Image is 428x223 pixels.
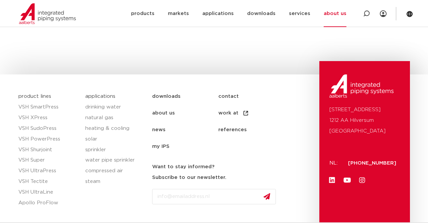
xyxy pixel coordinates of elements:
font: VSH SudoPress [18,126,57,131]
font: VSH Tectite [18,179,48,184]
a: heating & cooling [85,123,145,134]
font: natural gas [85,115,113,120]
font: downloads [152,94,181,99]
img: send.svg [263,193,270,200]
font: solar [85,137,97,142]
a: water pipe sprinkler [85,155,145,166]
a: VSH Shurjoint [18,145,79,155]
font: drinking water [85,104,121,109]
a: VSH PowerPress [18,134,79,145]
a: my IPS [152,138,218,155]
font: NL: [329,161,338,166]
a: VSH Tectite [18,176,79,187]
font: Subscribe to our newsletter. [152,175,226,180]
font: 1212 AA Hilversum [329,118,374,123]
a: natural gas [85,113,145,123]
a: compressed air [85,166,145,176]
a: applications [85,94,115,99]
a: VSH Super [18,155,79,166]
a: contact [218,88,285,105]
font: news [152,127,166,132]
a: product lines [18,94,51,99]
a: solar [85,134,145,145]
font: [GEOGRAPHIC_DATA] [329,129,386,134]
a: VSH UltraPress [18,166,79,176]
font: VSH XPress [18,115,47,120]
a: downloads [152,88,218,105]
font: Want to stay informed? [152,164,214,169]
font: VSH UltraPress [18,168,56,173]
a: VSH SmartPress [18,102,79,113]
a: sprinkler [85,145,145,155]
font: services [289,11,310,16]
a: VSH SudoPress [18,123,79,134]
a: [PHONE_NUMBER] [348,161,396,166]
font: contact [218,94,239,99]
font: steam [85,179,100,184]
font: VSH UltraLine [18,190,53,195]
a: about us [152,105,218,122]
font: heating & cooling [85,126,129,131]
font: products [131,11,154,16]
a: references [218,122,285,138]
font: applications [202,11,234,16]
a: VSH XPress [18,113,79,123]
font: VSH Shurjoint [18,147,52,152]
font: Apollo ProFlow [18,200,58,205]
a: work at [218,105,285,122]
font: about us [324,11,346,16]
font: sprinkler [85,147,106,152]
font: downloads [247,11,276,16]
font: work at [218,110,238,116]
a: VSH UltraLine [18,187,79,198]
a: Apollo ProFlow [18,198,79,208]
font: [STREET_ADDRESS] [329,107,381,112]
a: steam [85,176,145,187]
input: info@emailaddress.nl [152,189,276,204]
font: VSH SmartPress [18,104,59,109]
font: markets [168,11,189,16]
a: news [152,122,218,138]
font: VSH Super [18,158,45,163]
font: my IPS [152,144,170,149]
a: drinking water [85,102,145,113]
font: references [218,127,247,132]
font: compressed air [85,168,123,173]
font: water pipe sprinkler [85,158,135,163]
font: about us [152,110,175,116]
font: VSH PowerPress [18,137,60,142]
nav: Menu [152,88,316,155]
